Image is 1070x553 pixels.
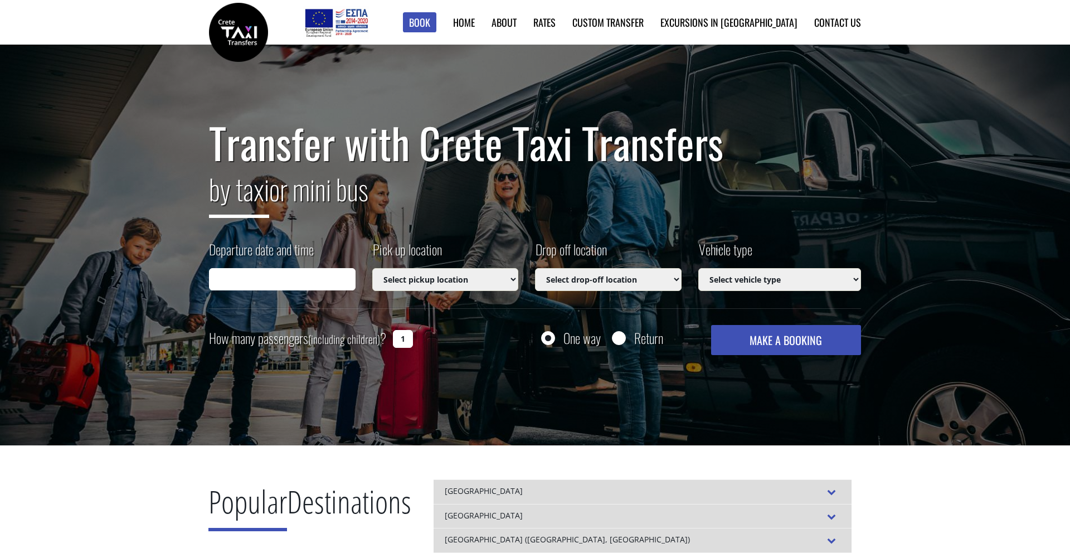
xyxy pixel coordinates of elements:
label: One way [563,331,601,345]
span: Popular [208,480,287,531]
label: Pick up location [372,240,442,268]
a: Contact us [814,15,861,30]
label: Departure date and time [209,240,314,268]
div: [GEOGRAPHIC_DATA] [434,479,852,504]
span: by taxi [209,168,269,218]
a: Home [453,15,475,30]
label: Drop off location [535,240,607,268]
button: MAKE A BOOKING [711,325,861,355]
div: [GEOGRAPHIC_DATA] [434,504,852,528]
a: Book [403,12,436,33]
a: Custom Transfer [572,15,644,30]
img: e-bannersEUERDF180X90.jpg [303,6,369,39]
h2: Destinations [208,479,411,540]
h1: Transfer with Crete Taxi Transfers [209,119,861,166]
a: Rates [533,15,556,30]
small: (including children) [308,331,380,347]
label: Vehicle type [698,240,752,268]
a: Excursions in [GEOGRAPHIC_DATA] [660,15,797,30]
label: Return [634,331,663,345]
div: [GEOGRAPHIC_DATA] ([GEOGRAPHIC_DATA], [GEOGRAPHIC_DATA]) [434,528,852,552]
img: Crete Taxi Transfers | Safe Taxi Transfer Services from to Heraklion Airport, Chania Airport, Ret... [209,3,268,62]
label: How many passengers ? [209,325,386,352]
a: Crete Taxi Transfers | Safe Taxi Transfer Services from to Heraklion Airport, Chania Airport, Ret... [209,25,268,37]
a: About [492,15,517,30]
h2: or mini bus [209,166,861,226]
